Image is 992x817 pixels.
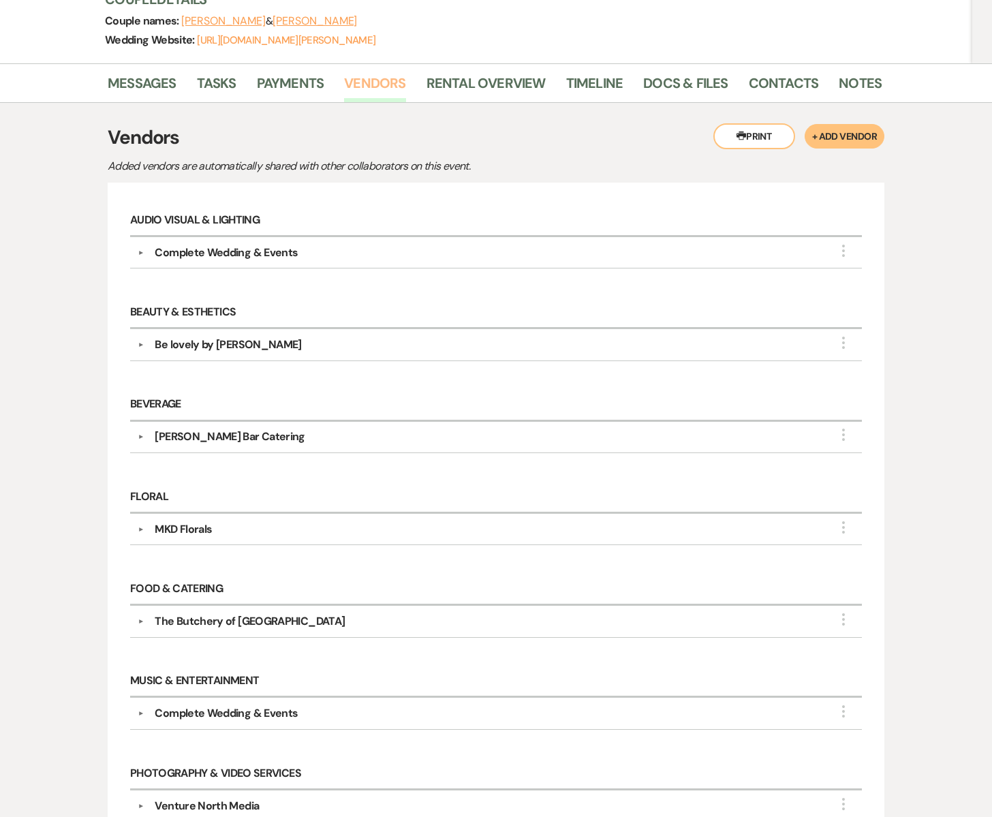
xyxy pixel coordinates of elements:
div: Complete Wedding & Events [155,245,298,261]
h3: Vendors [108,123,884,152]
a: Vendors [344,72,405,102]
span: & [181,14,357,28]
a: Docs & Files [643,72,728,102]
div: Complete Wedding & Events [155,705,298,722]
button: ▼ [132,803,149,810]
a: Payments [257,72,324,102]
button: ▼ [132,249,149,256]
a: Timeline [566,72,623,102]
a: [URL][DOMAIN_NAME][PERSON_NAME] [197,33,375,47]
h6: Audio Visual & Lighting [130,205,862,237]
h6: Floral [130,482,862,514]
button: ▼ [132,526,149,533]
a: Notes [839,72,882,102]
span: Wedding Website: [105,33,197,47]
h6: Beverage [130,390,862,422]
div: Be lovely by [PERSON_NAME] [155,337,301,353]
button: ▼ [132,341,149,348]
h6: Music & Entertainment [130,666,862,698]
a: Contacts [749,72,819,102]
button: ▼ [132,618,149,625]
span: Couple names: [105,14,181,28]
h6: Beauty & Esthetics [130,297,862,329]
a: Rental Overview [427,72,546,102]
h6: Food & Catering [130,574,862,606]
button: ▼ [132,710,149,717]
button: + Add Vendor [805,124,884,149]
p: Added vendors are automatically shared with other collaborators on this event. [108,157,585,175]
a: Tasks [197,72,236,102]
h6: Photography & Video Services [130,758,862,790]
div: MKD Florals [155,521,212,538]
button: [PERSON_NAME] [273,16,357,27]
button: Print [713,123,795,149]
button: ▼ [132,433,149,440]
button: [PERSON_NAME] [181,16,266,27]
a: Messages [108,72,176,102]
div: Venture North Media [155,798,259,814]
div: The Butchery of [GEOGRAPHIC_DATA] [155,613,345,630]
div: [PERSON_NAME] Bar Catering [155,429,305,445]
